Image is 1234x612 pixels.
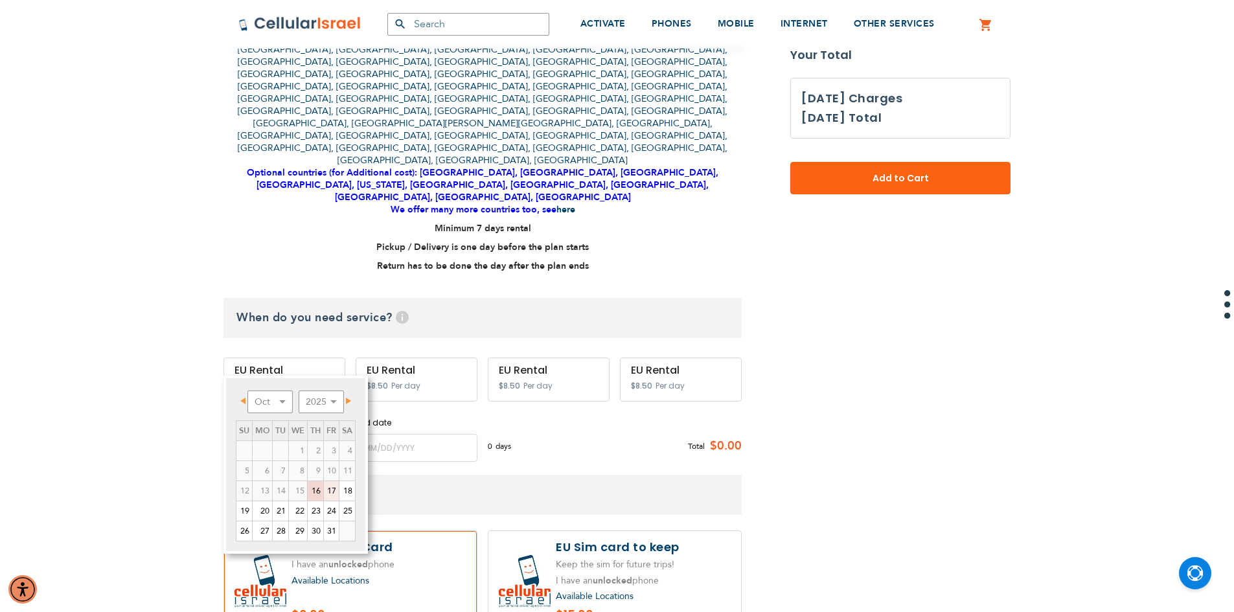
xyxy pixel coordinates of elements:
[339,501,355,521] a: 25
[326,425,336,436] span: Friday
[308,481,323,501] a: 16
[342,425,352,436] span: Saturday
[289,481,307,501] span: 15
[435,222,531,234] strong: Minimum 7 days rental
[308,441,323,460] span: 2
[247,391,293,413] select: Select month
[223,31,742,216] p: Countries Included: [GEOGRAPHIC_DATA], [GEOGRAPHIC_DATA], [GEOGRAPHIC_DATA], [GEOGRAPHIC_DATA], [...
[308,461,323,481] span: 9
[499,365,599,376] div: EU Rental
[801,108,882,128] h3: [DATE] Total
[308,501,323,521] a: 23
[273,521,288,541] a: 28
[223,298,742,338] h3: When do you need service?
[253,521,272,541] a: 27
[8,575,37,604] div: Accessibility Menu
[275,425,286,436] span: Tuesday
[356,417,477,429] label: End date
[705,436,742,456] span: $0.00
[631,380,652,391] span: $8.50
[253,501,272,521] a: 20
[488,440,496,452] span: 0
[273,501,288,521] a: 21
[255,425,269,436] span: Monday
[339,441,355,460] span: 4
[367,380,388,391] span: $8.50
[238,16,361,32] img: Cellular Israel Logo
[781,17,828,30] span: INTERNET
[237,392,253,409] a: Prev
[247,166,718,216] strong: Optional countries (for Additional cost): [GEOGRAPHIC_DATA], [GEOGRAPHIC_DATA], [GEOGRAPHIC_DATA]...
[356,434,477,462] input: MM/DD/YYYY
[240,398,246,404] span: Prev
[656,380,685,392] span: Per day
[688,440,705,452] span: Total
[324,461,339,481] span: 10
[376,241,589,253] strong: Pickup / Delivery is one day before the plan starts
[289,501,307,521] a: 22
[253,481,272,501] span: 13
[273,461,288,481] span: 7
[289,441,307,460] span: 1
[580,17,626,30] span: ACTIVATE
[324,441,339,460] span: 3
[367,365,466,376] div: EU Rental
[790,162,1011,194] button: Add to Cart
[854,17,935,30] span: OTHER SERVICES
[324,481,339,501] a: 17
[236,501,252,521] a: 19
[523,380,553,392] span: Per day
[236,481,252,501] span: 12
[291,425,304,436] span: Wednesday
[253,461,272,481] span: 6
[346,398,351,404] span: Next
[339,481,355,501] a: 18
[310,425,321,436] span: Thursday
[556,590,634,602] a: Available Locations
[236,461,252,481] span: 5
[308,521,323,541] a: 30
[324,501,339,521] a: 24
[790,45,1011,65] strong: Your Total
[289,461,307,481] span: 8
[833,172,968,185] span: Add to Cart
[236,521,252,541] a: 26
[234,365,334,376] div: EU Rental
[387,13,549,36] input: Search
[339,461,355,481] span: 11
[289,521,307,541] a: 29
[391,380,420,392] span: Per day
[299,391,344,413] select: Select year
[801,89,1000,108] h3: [DATE] Charges
[652,17,692,30] span: PHONES
[496,440,511,452] span: days
[631,365,731,376] div: EU Rental
[239,425,249,436] span: Sunday
[273,481,288,501] span: 14
[377,260,589,272] strong: Return has to be done the day after the plan ends
[324,521,339,541] a: 31
[556,203,575,216] a: here
[718,17,755,30] span: MOBILE
[338,392,354,409] a: Next
[499,380,520,391] span: $8.50
[291,574,369,587] a: Available Locations
[396,311,409,324] span: Help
